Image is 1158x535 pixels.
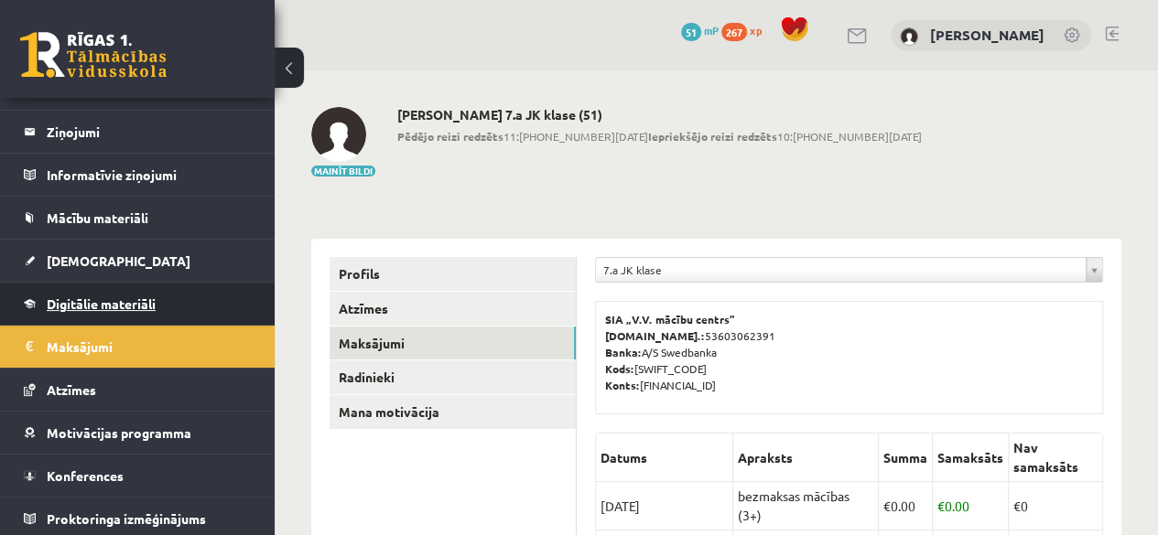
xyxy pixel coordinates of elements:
a: [DEMOGRAPHIC_DATA] [24,240,252,282]
th: Nav samaksāts [1008,433,1102,482]
a: Konferences [24,455,252,497]
a: Maksājumi [330,326,576,360]
span: Mācību materiāli [47,209,148,226]
a: [PERSON_NAME] [930,26,1044,44]
span: Atzīmes [47,381,96,398]
span: 51 [681,23,701,41]
a: Radinieki [330,360,576,394]
legend: Ziņojumi [47,111,252,153]
span: xp [750,23,762,37]
b: Iepriekšējo reizi redzēts [648,129,777,144]
span: 267 [721,23,747,41]
span: [DEMOGRAPHIC_DATA] [47,252,190,269]
b: Konts: [605,378,640,392]
a: Atzīmes [24,369,252,411]
span: mP [704,23,719,37]
legend: Informatīvie ziņojumi [47,154,252,196]
a: Maksājumi [24,326,252,368]
a: Mana motivācija [330,395,576,429]
span: 11:[PHONE_NUMBER][DATE] 10:[PHONE_NUMBER][DATE] [397,128,922,144]
b: SIA „V.V. mācību centrs” [605,312,736,326]
td: [DATE] [596,482,733,530]
legend: Maksājumi [47,326,252,368]
a: 7.a JK klase [596,258,1102,282]
a: Profils [330,257,576,291]
td: 0.00 [878,482,932,530]
span: Motivācijas programma [47,424,191,441]
a: Mācību materiāli [24,197,252,239]
a: Ziņojumi [24,111,252,153]
th: Apraksts [733,433,879,482]
b: Kods: [605,361,634,376]
b: [DOMAIN_NAME].: [605,328,705,343]
a: 51 mP [681,23,719,37]
a: Rīgas 1. Tālmācības vidusskola [20,32,167,78]
b: Banka: [605,345,642,359]
a: 267 xp [721,23,771,37]
th: Samaksāts [932,433,1008,482]
a: Atzīmes [330,292,576,326]
img: Anna Enija Kozlinska [311,107,366,162]
span: 7.a JK klase [603,258,1078,282]
span: Proktoringa izmēģinājums [47,510,206,527]
td: 0.00 [932,482,1008,530]
span: € [883,498,891,514]
p: 53603062391 A/S Swedbanka [SWIFT_CODE] [FINANCIAL_ID] [605,311,1093,393]
a: Informatīvie ziņojumi [24,154,252,196]
th: Summa [878,433,932,482]
span: € [937,498,945,514]
td: bezmaksas mācības (3+) [733,482,879,530]
span: Digitālie materiāli [47,295,156,312]
a: Motivācijas programma [24,412,252,454]
span: Konferences [47,467,124,484]
h2: [PERSON_NAME] 7.a JK klase (51) [397,107,922,123]
a: Digitālie materiāli [24,283,252,325]
button: Mainīt bildi [311,166,375,177]
th: Datums [596,433,733,482]
img: Anna Enija Kozlinska [900,27,918,46]
td: €0 [1008,482,1102,530]
b: Pēdējo reizi redzēts [397,129,503,144]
